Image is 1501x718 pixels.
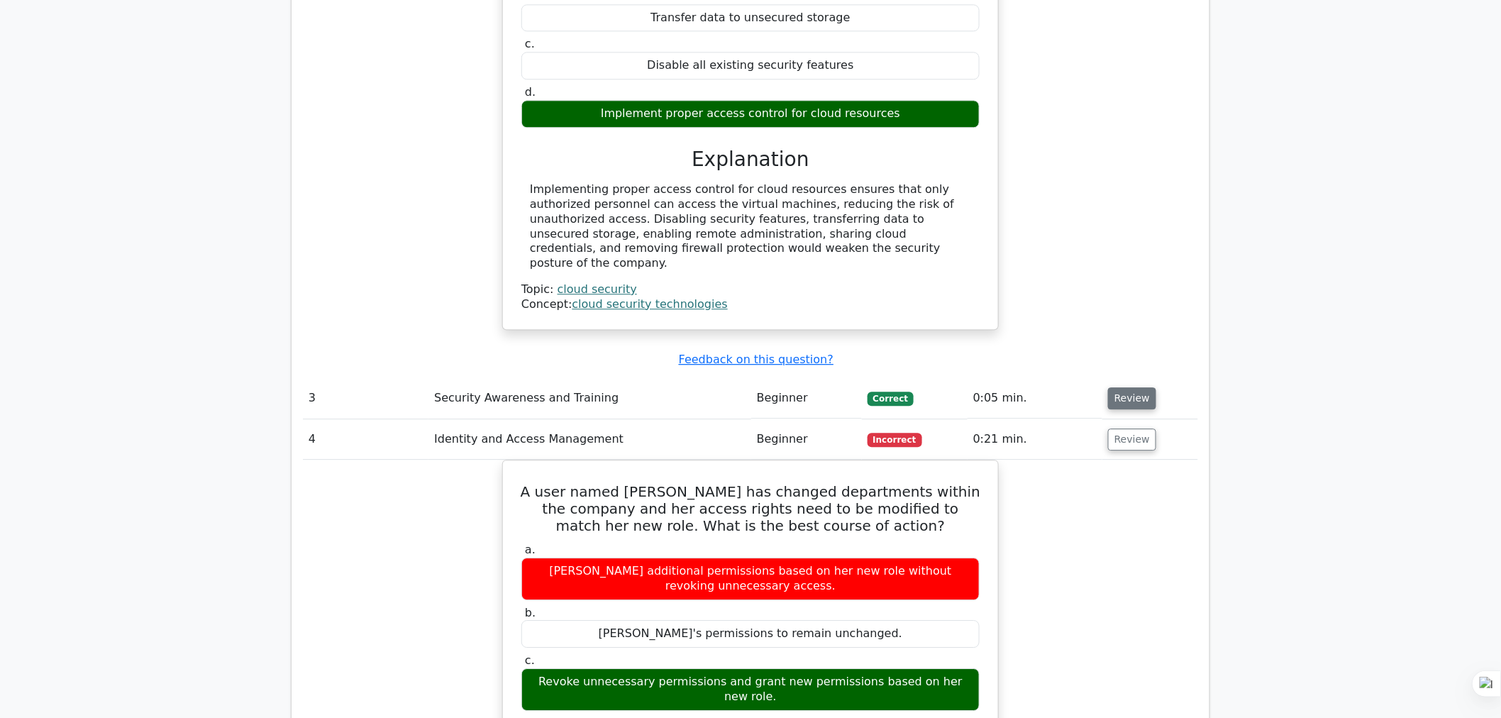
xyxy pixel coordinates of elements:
div: Implementing proper access control for cloud resources ensures that only authorized personnel can... [530,182,971,271]
a: cloud security technologies [572,297,728,311]
div: [PERSON_NAME]'s permissions to remain unchanged. [521,620,980,648]
td: Beginner [751,378,862,419]
span: Correct [868,392,914,406]
td: 0:21 min. [968,419,1102,460]
div: [PERSON_NAME] additional permissions based on her new role without revoking unnecessary access. [521,558,980,600]
div: Implement proper access control for cloud resources [521,100,980,128]
span: d. [525,85,536,99]
button: Review [1108,387,1156,409]
div: Transfer data to unsecured storage [521,4,980,32]
div: Revoke unnecessary permissions and grant new permissions based on her new role. [521,668,980,711]
span: c. [525,653,535,667]
span: a. [525,543,536,556]
button: Review [1108,429,1156,451]
td: Security Awareness and Training [428,378,751,419]
a: Feedback on this question? [679,353,833,366]
div: Disable all existing security features [521,52,980,79]
span: b. [525,606,536,619]
td: Beginner [751,419,862,460]
a: cloud security [558,282,637,296]
td: 3 [303,378,428,419]
td: 0:05 min. [968,378,1102,419]
h5: A user named [PERSON_NAME] has changed departments within the company and her access rights need ... [520,483,981,534]
h3: Explanation [530,148,971,172]
td: Identity and Access Management [428,419,751,460]
div: Topic: [521,282,980,297]
span: c. [525,37,535,50]
span: Incorrect [868,433,922,447]
td: 4 [303,419,428,460]
div: Concept: [521,297,980,312]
